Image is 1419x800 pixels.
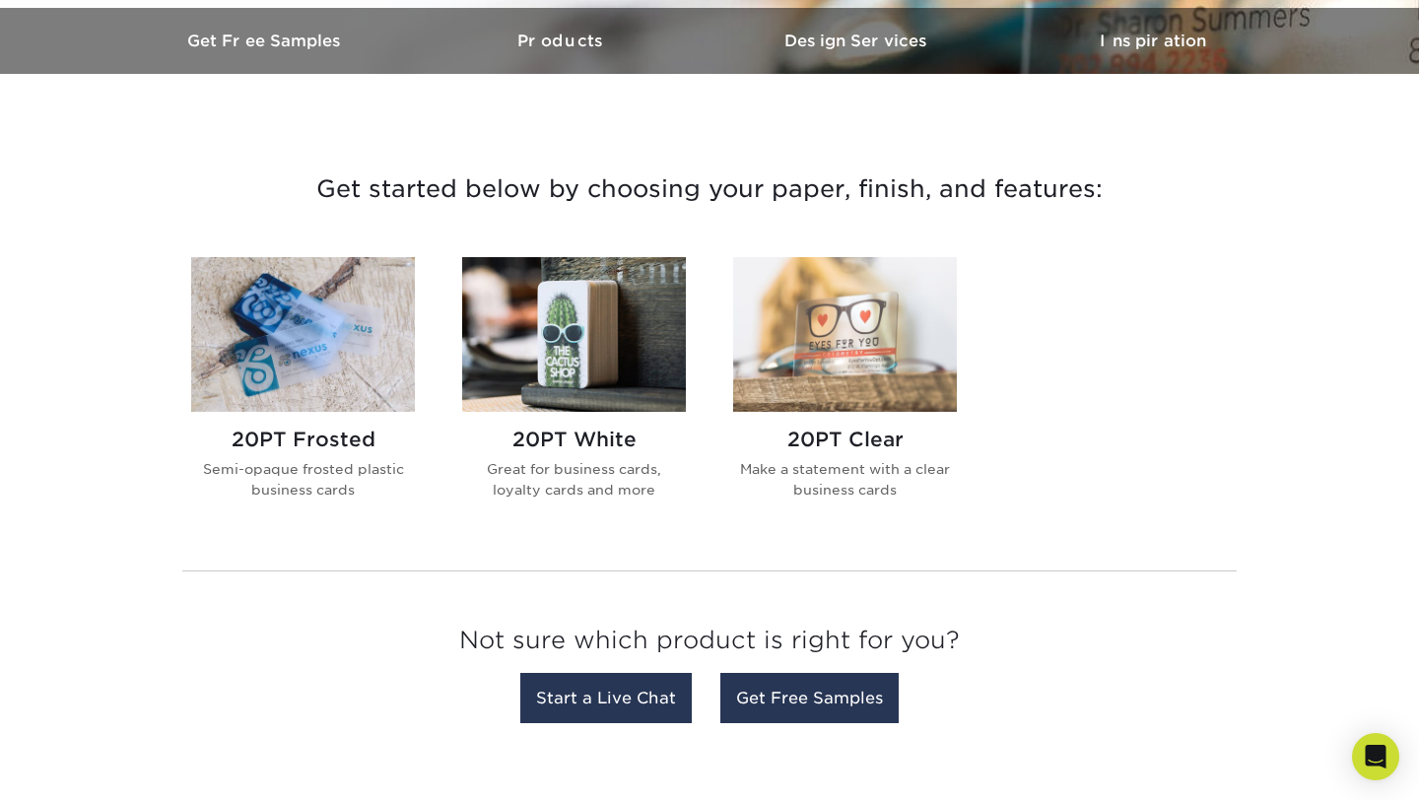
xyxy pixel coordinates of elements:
a: Get Free Samples [118,8,414,74]
h3: Not sure which product is right for you? [182,611,1237,679]
a: Inspiration [1005,8,1301,74]
img: 20PT Frosted Plastic Cards [191,257,415,412]
h3: Products [414,32,709,50]
p: Semi-opaque frosted plastic business cards [191,459,415,500]
h3: Get Free Samples [118,32,414,50]
a: 20PT Clear Plastic Cards 20PT Clear Make a statement with a clear business cards [733,257,957,531]
h3: Design Services [709,32,1005,50]
a: Get Free Samples [720,673,899,723]
h3: Get started below by choosing your paper, finish, and features: [133,145,1286,233]
img: 20PT Clear Plastic Cards [733,257,957,412]
a: Products [414,8,709,74]
p: Great for business cards, loyalty cards and more [462,459,686,500]
a: 20PT Frosted Plastic Cards 20PT Frosted Semi-opaque frosted plastic business cards [191,257,415,531]
img: 20PT White Plastic Cards [462,257,686,412]
p: Make a statement with a clear business cards [733,459,957,500]
a: Design Services [709,8,1005,74]
h2: 20PT Frosted [191,428,415,451]
h2: 20PT White [462,428,686,451]
a: Start a Live Chat [520,673,692,723]
a: 20PT White Plastic Cards 20PT White Great for business cards, loyalty cards and more [462,257,686,531]
h2: 20PT Clear [733,428,957,451]
div: Open Intercom Messenger [1352,733,1399,780]
h3: Inspiration [1005,32,1301,50]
